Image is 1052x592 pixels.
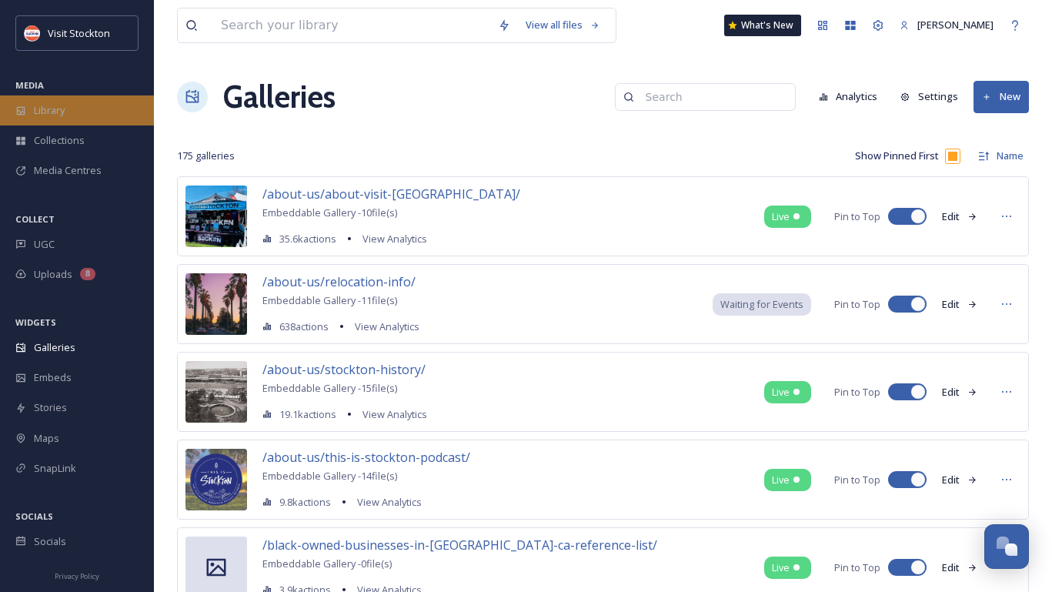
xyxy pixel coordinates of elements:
[834,560,880,575] span: Pin to Top
[855,149,939,163] span: Show Pinned First
[34,267,72,282] span: Uploads
[279,495,331,510] span: 9.8k actions
[15,79,44,91] span: MEDIA
[834,297,880,312] span: Pin to Top
[34,370,72,385] span: Embeds
[934,465,985,495] button: Edit
[262,557,392,570] span: Embeddable Gallery - 0 file(s)
[357,495,422,509] span: View Analytics
[720,297,803,312] span: Waiting for Events
[34,340,75,355] span: Galleries
[262,273,416,290] span: /about-us/relocation-info/
[362,232,427,246] span: View Analytics
[934,377,985,407] button: Edit
[15,316,56,328] span: WIDGETS
[15,510,53,522] span: SOCIALS
[355,319,419,333] span: View Analytics
[974,81,1029,112] button: New
[934,289,985,319] button: Edit
[772,473,790,487] span: Live
[892,10,1001,40] a: [PERSON_NAME]
[213,8,490,42] input: Search your library
[347,317,419,336] a: View Analytics
[279,319,329,334] span: 638 actions
[834,473,880,487] span: Pin to Top
[262,186,520,202] span: /about-us/about-visit-[GEOGRAPHIC_DATA]/
[834,385,880,400] span: Pin to Top
[185,186,247,247] img: 979ad7c87734bd3754e61fb6f0e6fa566a25e7a2d560c7c675f11301be92851e.jpg
[177,149,235,163] span: 175 galleries
[362,407,427,421] span: View Analytics
[185,273,247,335] img: c216ab2a7bcd0bd582114e5b5c70a8f6d4d72a0dc1cad842a4c77c7293f2c22b.jpg
[80,268,95,280] div: 8
[638,82,787,112] input: Search
[262,537,657,554] span: /black-owned-businesses-in-[GEOGRAPHIC_DATA]-ca-reference-list/
[893,82,966,112] button: Settings
[811,82,893,112] a: Analytics
[34,163,102,178] span: Media Centres
[55,571,99,581] span: Privacy Policy
[34,400,67,415] span: Stories
[893,82,974,112] a: Settings
[34,461,76,476] span: SnapLink
[772,209,790,224] span: Live
[279,232,336,246] span: 35.6k actions
[34,237,55,252] span: UGC
[185,449,247,510] img: 4ae676789081f7f856a6539aa112f2ef4dd6183ef4f335d95c0b66eedd030fa0.jpg
[279,407,336,422] span: 19.1k actions
[262,469,397,483] span: Embeddable Gallery - 14 file(s)
[834,209,880,224] span: Pin to Top
[55,566,99,584] a: Privacy Policy
[34,133,85,148] span: Collections
[34,534,66,549] span: Socials
[48,26,110,40] span: Visit Stockton
[15,213,55,225] span: COLLECT
[262,449,470,466] span: /about-us/this-is-stockton-podcast/
[223,74,336,120] a: Galleries
[984,524,1029,569] button: Open Chat
[34,431,59,446] span: Maps
[917,18,994,32] span: [PERSON_NAME]
[185,361,247,423] img: 4d237268b9b096cf2484e693af90ba4212d7eabb4385a61887784129c22a8d32.jpg
[25,25,40,41] img: unnamed.jpeg
[355,405,427,423] a: View Analytics
[262,361,426,378] span: /about-us/stockton-history/
[991,143,1029,169] div: Name
[262,206,397,219] span: Embeddable Gallery - 10 file(s)
[934,202,985,232] button: Edit
[772,385,790,400] span: Live
[349,493,422,511] a: View Analytics
[262,293,397,307] span: Embeddable Gallery - 11 file(s)
[934,553,985,583] button: Edit
[262,381,397,395] span: Embeddable Gallery - 15 file(s)
[34,103,65,118] span: Library
[811,82,886,112] button: Analytics
[772,560,790,575] span: Live
[355,229,427,248] a: View Analytics
[724,15,801,36] a: What's New
[518,10,608,40] a: View all files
